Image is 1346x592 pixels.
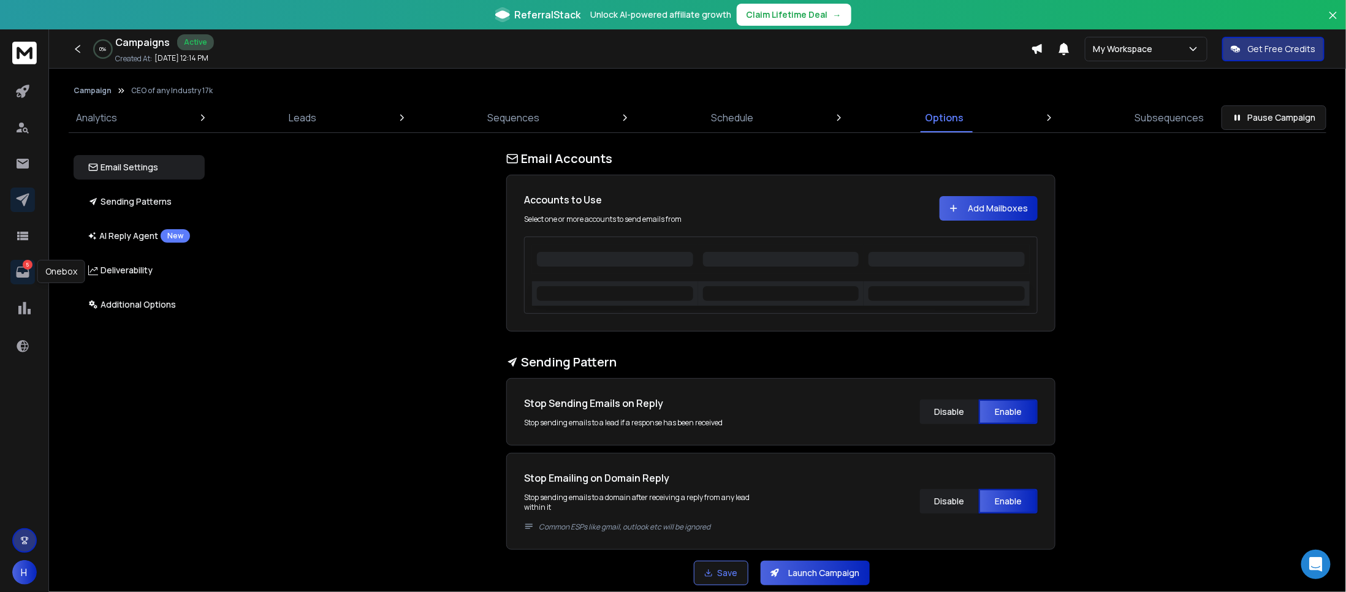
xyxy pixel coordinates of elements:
button: Get Free Credits [1222,37,1325,61]
button: Claim Lifetime Deal→ [737,4,851,26]
div: Open Intercom Messenger [1301,550,1331,579]
button: Email Settings [74,155,205,180]
p: Subsequences [1135,110,1204,125]
p: Sequences [488,110,540,125]
p: 0 % [100,45,107,53]
span: → [833,9,842,21]
p: Unlock AI-powered affiliate growth [591,9,732,21]
p: CEO of any Industry 17k [131,86,213,96]
button: Close banner [1325,7,1341,37]
p: 5 [23,260,32,270]
p: Created At: [115,54,152,64]
p: Schedule [711,110,753,125]
h1: Email Accounts [506,150,1055,167]
a: Subsequences [1128,103,1212,132]
p: [DATE] 12:14 PM [154,53,208,63]
a: Sequences [481,103,547,132]
p: Leads [289,110,316,125]
p: Options [925,110,964,125]
div: Onebox [37,260,85,283]
a: Schedule [704,103,761,132]
p: Email Settings [88,161,158,173]
p: My Workspace [1093,43,1157,55]
p: Get Free Credits [1248,43,1316,55]
a: Options [918,103,971,132]
a: Analytics [69,103,124,132]
button: H [12,560,37,585]
a: Leads [281,103,324,132]
h1: Campaigns [115,35,170,50]
a: 5 [10,260,35,284]
div: Active [177,34,214,50]
button: Campaign [74,86,112,96]
p: Analytics [76,110,117,125]
span: ReferralStack [515,7,581,22]
button: Pause Campaign [1222,105,1326,130]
